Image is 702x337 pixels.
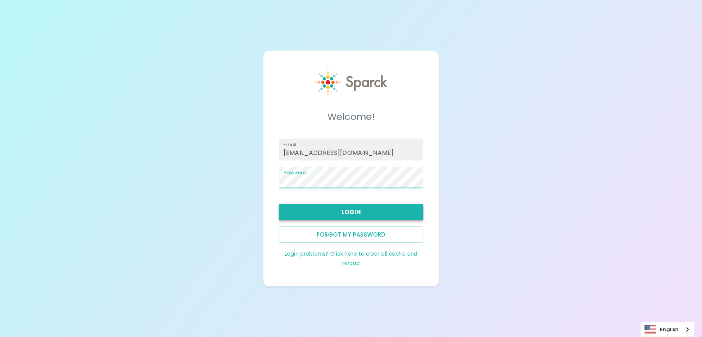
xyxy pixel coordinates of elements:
label: Email [284,141,296,148]
div: Language [640,322,694,337]
button: Forgot my password [279,226,423,243]
img: Sparck logo [315,69,387,96]
button: Login [279,204,423,220]
h5: Welcome! [279,111,423,123]
aside: Language selected: English [640,322,694,337]
a: Login problems? Click here to clear all cache and reload [285,250,417,267]
a: English [641,322,694,337]
label: Password [284,169,306,176]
